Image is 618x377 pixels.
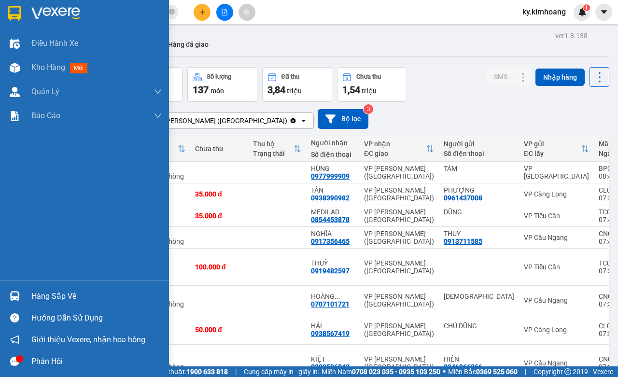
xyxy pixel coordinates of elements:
svg: Clear value [289,117,297,125]
div: HOÀNG CHƯƠNG [311,293,354,300]
div: VP nhận [364,140,426,148]
div: THUÝ [444,230,514,237]
span: down [154,88,162,96]
span: triệu [287,87,302,95]
span: aim [243,9,250,15]
div: Chưa thu [356,73,381,80]
span: món [211,87,224,95]
span: Hỗ trợ kỹ thuật: [139,366,228,377]
svg: open [300,117,308,125]
img: icon-new-feature [578,8,587,16]
img: logo-vxr [8,6,21,21]
div: 0938567419 [311,330,350,337]
div: ĐC lấy [524,150,581,157]
div: 35.000 đ [195,190,243,198]
div: PHƯỢNG [444,186,514,194]
div: Chưa thu [195,145,243,153]
div: VP Tiểu Cần [524,263,589,271]
div: VP [PERSON_NAME] ([GEOGRAPHIC_DATA]) [364,208,434,223]
div: Trạng thái [253,150,294,157]
span: ... [335,293,340,300]
div: VP Tiểu Cần [524,212,589,220]
button: aim [239,4,255,21]
div: Số điện thoại [444,150,514,157]
div: THÁNH [444,293,514,300]
span: Điều hành xe [31,37,78,49]
div: TÂN [311,186,354,194]
span: caret-down [600,8,608,16]
span: GIAO: [4,63,23,72]
div: Hàng sắp về [31,289,162,304]
span: mới [70,63,87,73]
span: file-add [221,9,228,15]
strong: BIÊN NHẬN GỬI HÀNG [32,5,112,14]
div: 0913711585 [444,237,482,245]
p: GỬI: [4,19,141,28]
div: ver 1.8.138 [555,30,588,41]
img: warehouse-icon [10,39,20,49]
span: 1 [585,4,588,11]
span: Quản Lý [31,85,59,98]
span: VP [PERSON_NAME] ([GEOGRAPHIC_DATA]) [4,32,97,51]
div: 50.000 đ [195,326,243,334]
span: Miền Nam [322,366,440,377]
div: VP [PERSON_NAME] ([GEOGRAPHIC_DATA]) [364,165,434,180]
div: 0346866266 [444,363,482,371]
div: TÁM [444,165,514,172]
span: Miền Bắc [448,366,518,377]
div: VP gửi [524,140,581,148]
div: VP [GEOGRAPHIC_DATA] [524,165,589,180]
div: Số điện thoại [311,151,354,158]
p: NHẬN: [4,32,141,51]
button: Đã thu3,84 triệu [262,67,332,102]
div: VP [PERSON_NAME] ([GEOGRAPHIC_DATA]) [364,186,434,202]
div: 0917356465 [311,237,350,245]
div: NGHĨA [311,230,354,237]
span: [PERSON_NAME] [52,52,110,61]
div: VP [PERSON_NAME] ([GEOGRAPHIC_DATA]) [364,259,434,275]
span: close-circle [169,9,175,14]
div: Người gửi [444,140,514,148]
sup: 3 [364,104,373,114]
div: VP Càng Long [524,190,589,198]
span: Báo cáo [31,110,60,122]
button: SMS [486,68,515,85]
img: solution-icon [10,111,20,121]
span: question-circle [10,313,19,322]
span: Kho hàng [31,63,65,72]
div: 0977999909 [311,172,350,180]
sup: 1 [583,4,590,11]
div: KIỆT [311,355,354,363]
span: | [525,366,526,377]
strong: 1900 633 818 [186,368,228,376]
span: Cung cấp máy in - giấy in: [244,366,319,377]
button: file-add [216,4,233,21]
span: | [235,366,237,377]
span: 137 [193,84,209,96]
div: DŨNG [444,208,514,216]
div: VP Cầu Ngang [524,296,589,304]
div: HÙNG [311,165,354,172]
div: 0961437008 [444,194,482,202]
div: 0707101721 [311,300,350,308]
span: message [10,357,19,366]
span: 0366400931 - [4,52,110,61]
button: caret-down [595,4,612,21]
strong: 0369 525 060 [476,368,518,376]
div: THUỲ [311,259,354,267]
span: close-circle [169,8,175,17]
div: 0383506043 [311,363,350,371]
div: MEDILAD [311,208,354,216]
input: Selected VP Trần Phú (Hàng). [288,116,289,126]
span: plus [199,9,206,15]
button: plus [194,4,211,21]
div: VP [PERSON_NAME] ([GEOGRAPHIC_DATA]) [364,293,434,308]
span: 3,84 [267,84,285,96]
button: Số lượng137món [187,67,257,102]
div: 0919482597 [311,267,350,275]
div: 100.000 đ [195,263,243,271]
div: ĐC giao [364,150,426,157]
button: Hàng đã giao [160,33,216,56]
img: warehouse-icon [10,87,20,97]
span: ⚪️ [443,370,446,374]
